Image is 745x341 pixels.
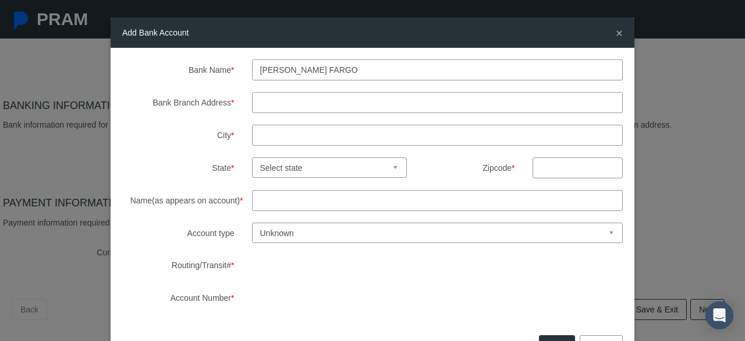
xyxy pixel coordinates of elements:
[616,26,623,40] span: ×
[122,26,189,39] h5: Add Bank Account
[113,190,243,211] label: Name(as appears on account)
[113,59,243,80] label: Bank Name
[705,301,733,329] div: Open Intercom Messenger
[113,255,243,276] label: Routing/Transit#
[113,92,243,113] label: Bank Branch Address
[113,287,243,308] label: Account Number
[616,27,623,39] button: Close
[113,125,243,146] label: City
[113,157,243,178] label: State
[424,157,523,178] label: Zipcode
[113,223,243,243] label: Account type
